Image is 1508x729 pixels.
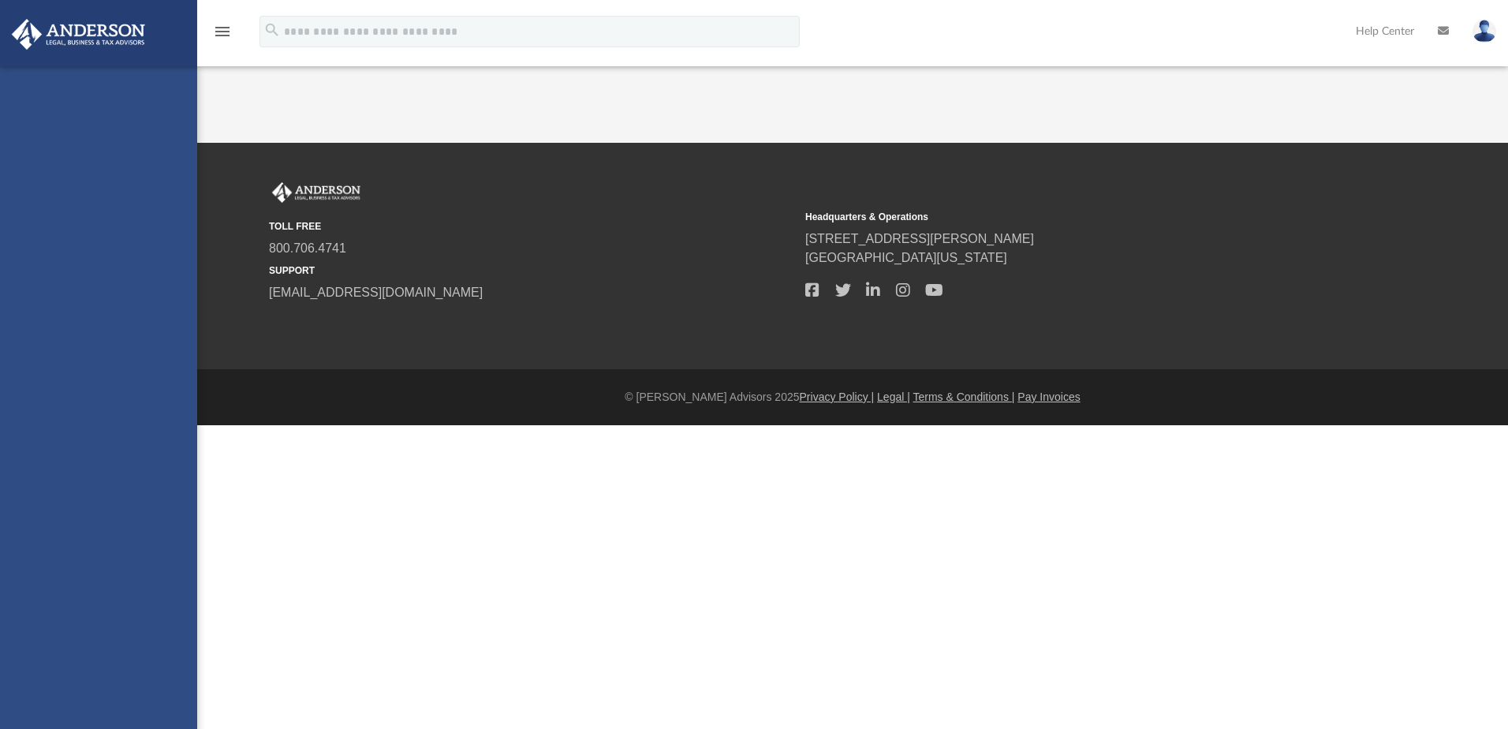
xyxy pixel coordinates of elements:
a: menu [213,30,232,41]
a: [EMAIL_ADDRESS][DOMAIN_NAME] [269,286,483,299]
a: 800.706.4741 [269,241,346,255]
a: Terms & Conditions | [913,391,1015,403]
a: Pay Invoices [1017,391,1080,403]
a: [STREET_ADDRESS][PERSON_NAME] [805,232,1034,245]
a: Legal | [877,391,910,403]
i: menu [213,22,232,41]
a: Privacy Policy | [800,391,875,403]
img: User Pic [1473,20,1496,43]
div: © [PERSON_NAME] Advisors 2025 [197,389,1508,406]
small: SUPPORT [269,264,794,278]
a: [GEOGRAPHIC_DATA][US_STATE] [805,251,1007,264]
small: TOLL FREE [269,219,794,234]
i: search [263,21,281,39]
small: Headquarters & Operations [805,210,1331,224]
img: Anderson Advisors Platinum Portal [269,182,364,203]
img: Anderson Advisors Platinum Portal [7,19,150,50]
